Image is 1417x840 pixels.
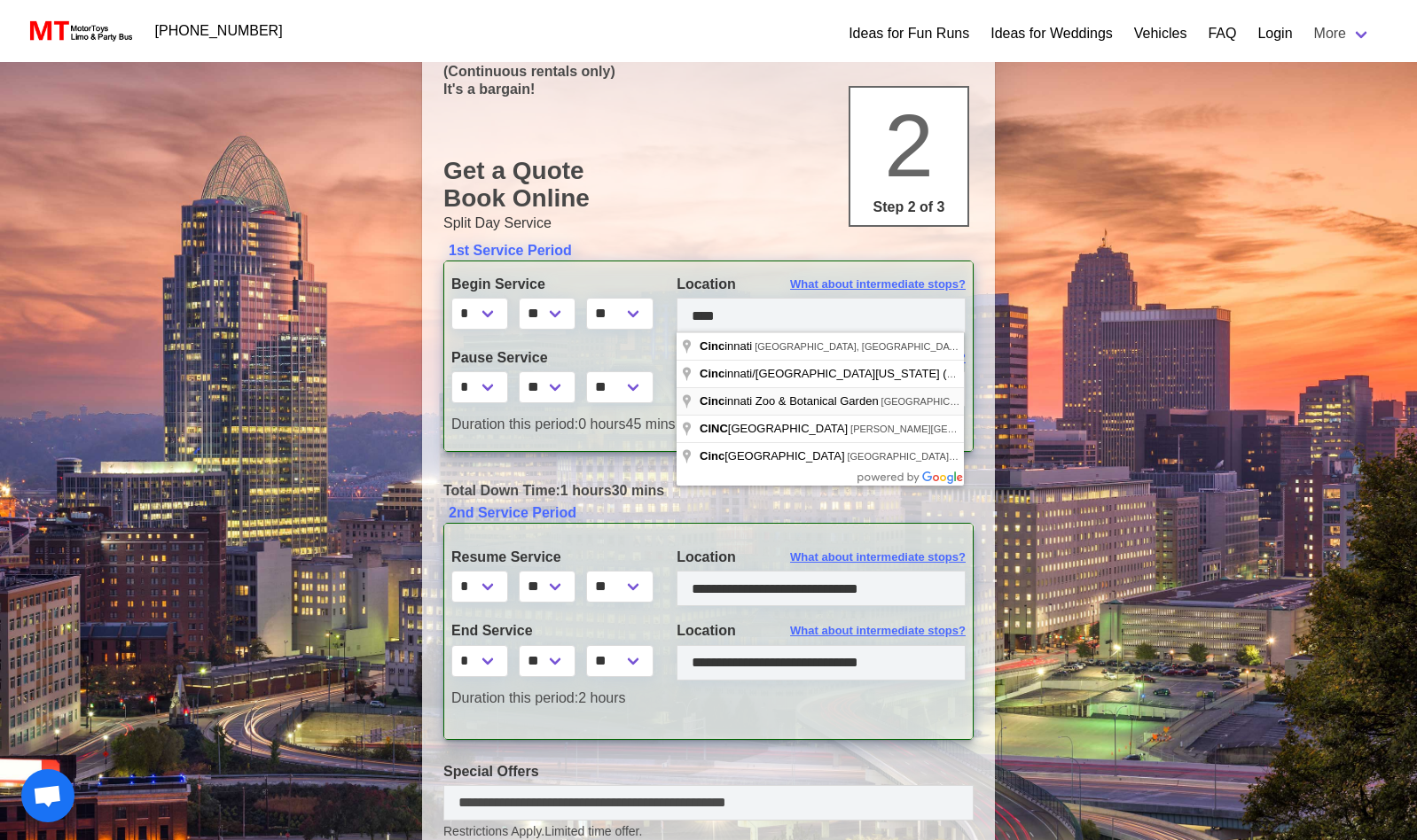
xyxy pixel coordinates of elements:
[25,19,134,43] img: MotorToys Logo
[700,449,848,463] span: [GEOGRAPHIC_DATA]
[700,367,978,380] span: innati/[GEOGRAPHIC_DATA][US_STATE] (CVG)
[700,367,724,380] span: Cinc
[790,622,966,640] span: What about intermediate stops?
[700,339,724,353] span: Cinc
[677,547,966,568] label: Location
[438,414,979,435] div: 0 hours
[884,96,934,195] span: 2
[451,547,650,568] label: Resume Service
[443,63,974,80] p: (Continuous rentals only)
[451,347,650,369] label: Pause Service
[451,274,650,295] label: Begin Service
[700,394,724,408] span: Cinc
[850,424,1353,434] span: [PERSON_NAME][GEOGRAPHIC_DATA], [GEOGRAPHIC_DATA], [GEOGRAPHIC_DATA], [GEOGRAPHIC_DATA]
[700,339,755,353] span: innati
[677,276,736,292] span: Location
[790,276,966,293] span: What about intermediate stops?
[21,769,74,822] a: Open chat
[443,213,974,234] p: Split Day Service
[430,480,987,502] div: 1 hours
[881,396,1303,407] span: [GEOGRAPHIC_DATA], [GEOGRAPHIC_DATA], [GEOGRAPHIC_DATA], [GEOGRAPHIC_DATA]
[1257,23,1292,44] a: Login
[755,341,963,352] span: [GEOGRAPHIC_DATA], [GEOGRAPHIC_DATA]
[790,349,966,367] span: What about intermediate stops?
[451,690,578,705] span: Duration this period:
[443,157,974,213] h1: Get a Quote Book Online
[1303,16,1382,51] a: More
[700,422,850,435] span: [GEOGRAPHIC_DATA]
[857,197,960,218] p: Step 2 of 3
[1134,23,1187,44] a: Vehicles
[612,483,665,498] span: 30 mins
[990,23,1113,44] a: Ideas for Weddings
[677,620,966,642] label: Location
[438,688,663,709] div: 2 hours
[700,422,728,435] span: CINC
[443,483,560,498] span: Total Down Time:
[790,548,966,566] span: What about intermediate stops?
[1208,23,1236,44] a: FAQ
[849,23,969,44] a: Ideas for Fun Runs
[700,394,881,408] span: innati Zoo & Botanical Garden
[451,416,578,432] span: Duration this period:
[145,13,294,49] a: [PHONE_NUMBER]
[451,620,650,642] label: End Service
[626,416,676,432] span: 45 mins
[443,761,974,782] label: Special Offers
[700,449,724,463] span: Cinc
[848,451,1163,462] span: [GEOGRAPHIC_DATA], [GEOGRAPHIC_DATA], [GEOGRAPHIC_DATA]
[443,81,974,97] p: It's a bargain!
